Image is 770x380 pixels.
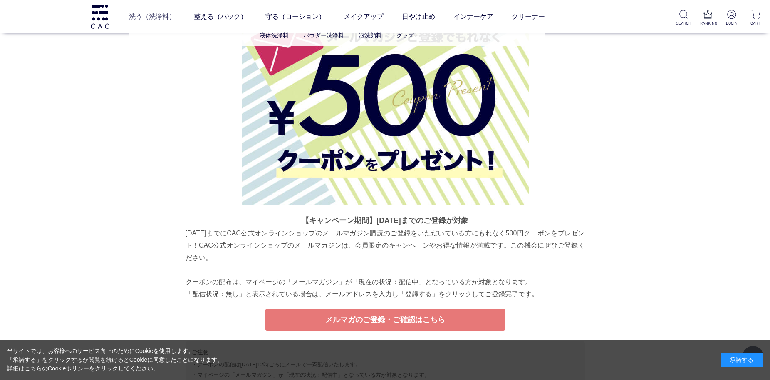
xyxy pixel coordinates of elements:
[676,20,691,26] p: SEARCH
[721,352,763,367] div: 承諾する
[700,20,716,26] p: RANKING
[186,227,585,300] p: [DATE]までにCAC公式オンラインショップのメールマガジン購読のご登録をいただいている方にもれなく500円クーポンをプレゼント！CAC公式オンラインショップのメールマガジンは、会員限定のキャ...
[396,32,414,39] a: グッズ
[512,5,545,28] a: クリーナー
[344,5,384,28] a: メイクアップ
[265,5,325,28] a: 守る（ローション）
[265,309,505,331] a: メルマガのご登録・ご確認はこちら
[303,32,344,39] a: パウダー洗浄料
[700,10,716,26] a: RANKING
[402,5,435,28] a: 日やけ止め
[724,10,739,26] a: LOGIN
[129,5,176,28] a: 洗う（洗浄料）
[748,10,763,26] a: CART
[7,347,223,373] div: 当サイトでは、お客様へのサービス向上のためにCookieを使用します。 「承諾する」をクリックするか閲覧を続けるとCookieに同意したことになります。 詳細はこちらの をクリックしてください。
[186,214,585,227] p: 【キャンペーン期間】[DATE]までのご登録が対象
[359,32,382,39] a: 泡洗顔料
[748,20,763,26] p: CART
[676,10,691,26] a: SEARCH
[724,20,739,26] p: LOGIN
[89,5,110,28] img: logo
[453,5,493,28] a: インナーケア
[48,365,89,372] a: Cookieポリシー
[194,5,247,28] a: 整える（パック）
[260,32,289,39] a: 液体洗浄料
